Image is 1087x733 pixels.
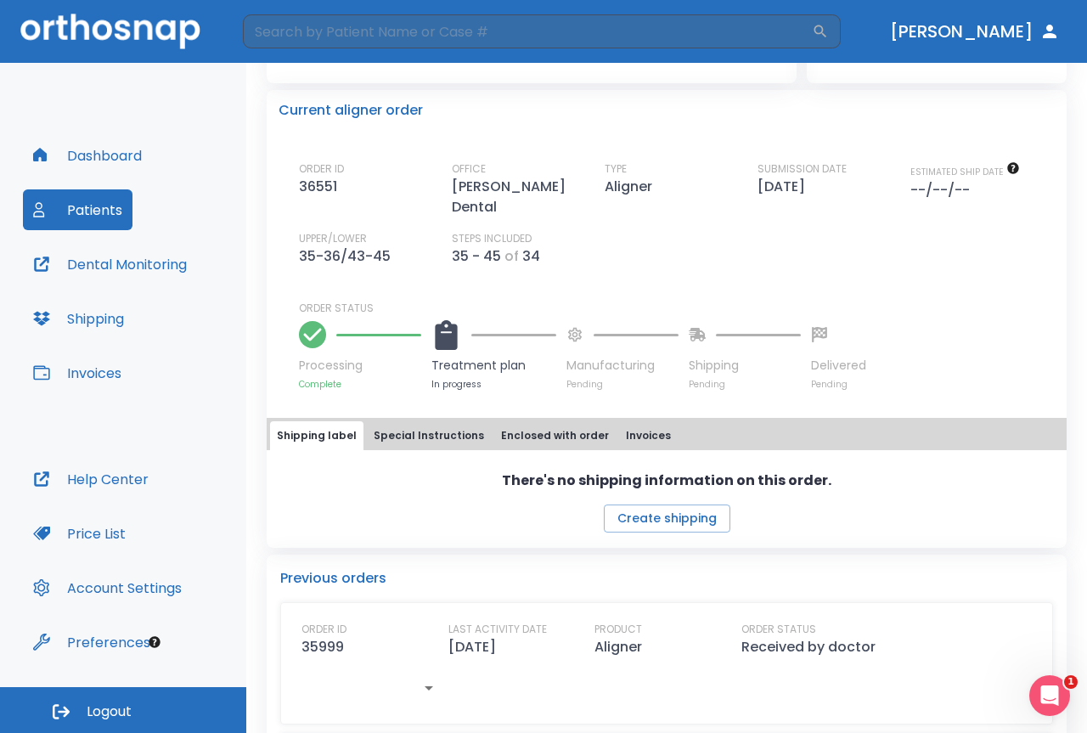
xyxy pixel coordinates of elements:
div: Tooltip anchor [147,634,162,650]
button: Shipping label [270,421,363,450]
span: 1 [1064,675,1078,689]
p: Processing [299,357,421,375]
p: PRODUCT [594,622,642,637]
img: Orthosnap [20,14,200,48]
span: The date will be available after approving treatment plan [910,166,1020,178]
p: ORDER STATUS [299,301,1055,316]
button: [PERSON_NAME] [883,16,1067,47]
p: In progress [431,378,556,391]
p: 35 - 45 [452,246,501,267]
span: Logout [87,702,132,721]
p: Pending [566,378,679,391]
p: [DATE] [448,637,496,657]
button: Shipping [23,298,134,339]
p: Pending [811,378,866,391]
p: [DATE] [758,177,812,197]
p: ORDER ID [301,622,346,637]
p: UPPER/LOWER [299,231,367,246]
button: Dashboard [23,135,152,176]
p: of [504,246,519,267]
p: TYPE [605,161,627,177]
input: Search by Patient Name or Case # [243,14,812,48]
p: Received by doctor [741,637,876,657]
button: Price List [23,513,136,554]
button: Special Instructions [367,421,491,450]
p: 34 [522,246,540,267]
p: --/--/-- [910,180,977,200]
button: Preferences [23,622,161,663]
p: LAST ACTIVITY DATE [448,622,547,637]
p: Complete [299,378,421,391]
p: Manufacturing [566,357,679,375]
p: 36551 [299,177,344,197]
p: SUBMISSION DATE [758,161,847,177]
p: ORDER ID [299,161,344,177]
p: STEPS INCLUDED [452,231,532,246]
p: Treatment plan [431,357,556,375]
p: Current aligner order [279,100,423,121]
p: Delivered [811,357,866,375]
button: Account Settings [23,567,192,608]
button: Invoices [619,421,678,450]
p: OFFICE [452,161,486,177]
p: 35999 [301,637,344,657]
div: tabs [270,421,1063,450]
button: Create shipping [604,505,730,533]
p: [PERSON_NAME] Dental [452,177,596,217]
p: Shipping [689,357,801,375]
iframe: Intercom live chat [1029,675,1070,716]
p: ORDER STATUS [741,622,816,637]
p: Previous orders [280,568,1053,589]
button: Help Center [23,459,159,499]
button: Enclosed with order [494,421,616,450]
p: Aligner [594,637,642,657]
p: Aligner [605,177,659,197]
p: 35-36/43-45 [299,246,397,267]
p: There's no shipping information on this order. [502,471,831,491]
button: Invoices [23,352,132,393]
button: Dental Monitoring [23,244,197,285]
p: Pending [689,378,801,391]
button: Patients [23,189,132,230]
